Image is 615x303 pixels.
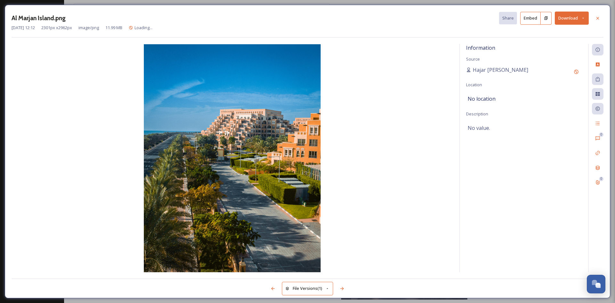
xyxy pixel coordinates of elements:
span: Information [466,44,495,51]
h3: Al Marjan Island.png [12,13,66,23]
button: Share [499,12,517,24]
span: Loading... [135,25,152,30]
span: [DATE] 12:12 [12,25,35,31]
span: Location [466,82,482,88]
div: 0 [599,132,603,137]
span: No value. [468,124,490,132]
button: Download [555,12,589,25]
span: Hajar [PERSON_NAME] [473,66,528,74]
img: 327ee409-11fe-463b-8761-6101d1c48889.jpg [12,44,453,272]
button: Embed [520,12,541,25]
span: Source [466,56,480,62]
div: 0 [599,177,603,181]
span: image/png [78,25,99,31]
button: File Versions(1) [282,282,333,295]
span: No location [468,95,496,103]
span: 11.99 MB [105,25,122,31]
span: 2301 px x 2962 px [41,25,72,31]
button: Open Chat [587,275,605,293]
span: Description [466,111,488,117]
